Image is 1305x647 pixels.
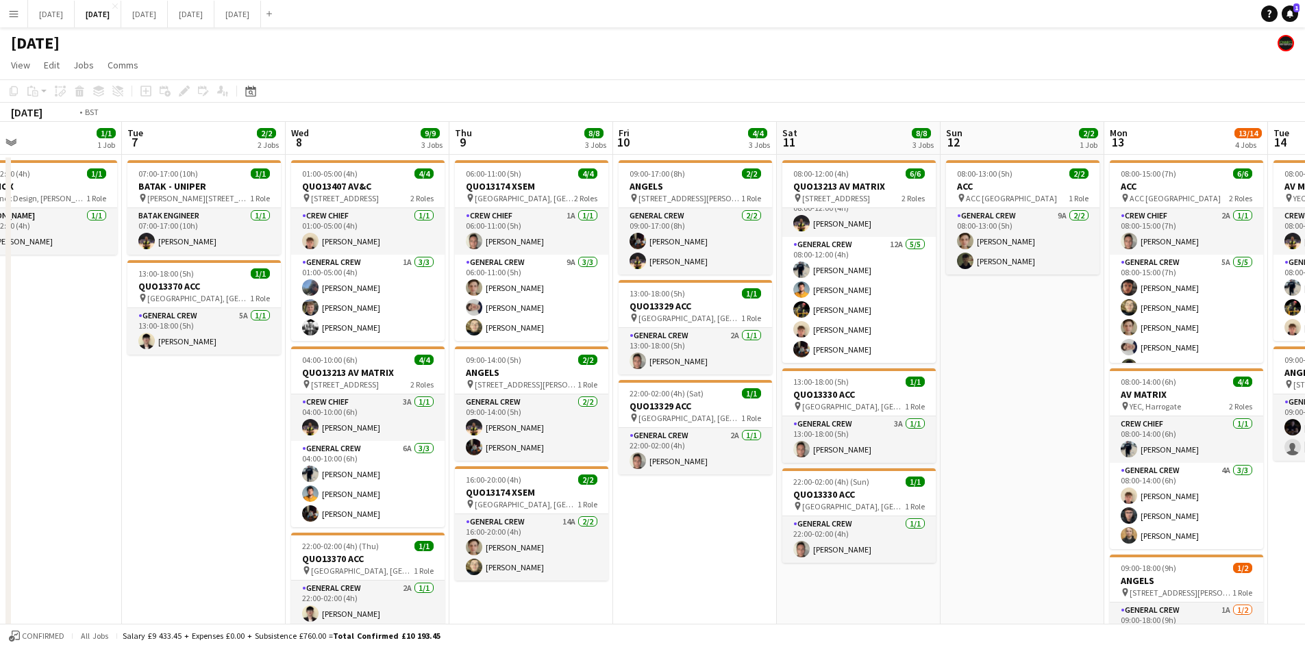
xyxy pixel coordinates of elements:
[782,160,936,363] app-job-card: 08:00-12:00 (4h)6/6QUO13213 AV MATRIX [STREET_ADDRESS]2 RolesCrew Chief2A1/108:00-12:00 (4h)[PERS...
[782,237,936,363] app-card-role: General Crew12A5/508:00-12:00 (4h)[PERSON_NAME][PERSON_NAME][PERSON_NAME][PERSON_NAME][PERSON_NAME]
[1121,563,1176,573] span: 09:00-18:00 (9h)
[147,293,250,303] span: [GEOGRAPHIC_DATA], [GEOGRAPHIC_DATA], [GEOGRAPHIC_DATA], [STREET_ADDRESS]
[742,168,761,179] span: 2/2
[902,193,925,203] span: 2 Roles
[455,366,608,379] h3: ANGELS
[11,59,30,71] span: View
[108,59,138,71] span: Comms
[1278,35,1294,51] app-user-avatar: KONNECT HQ
[455,127,472,139] span: Thu
[455,486,608,498] h3: QUO13174 XSEM
[617,134,630,150] span: 10
[577,499,597,509] span: 1 Role
[22,631,64,641] span: Confirmed
[638,193,741,203] span: [STREET_ADDRESS][PERSON_NAME]
[741,313,761,323] span: 1 Role
[453,134,472,150] span: 9
[147,193,250,203] span: [PERSON_NAME][STREET_ADDRESS]
[455,514,608,581] app-card-role: General Crew14A2/216:00-20:00 (4h)[PERSON_NAME][PERSON_NAME]
[946,127,962,139] span: Sun
[97,140,115,150] div: 1 Job
[619,208,772,275] app-card-role: General Crew2/209:00-17:00 (8h)[PERSON_NAME][PERSON_NAME]
[1110,255,1263,381] app-card-role: General Crew5A5/508:00-15:00 (7h)[PERSON_NAME][PERSON_NAME][PERSON_NAME][PERSON_NAME][PERSON_NAME]
[11,105,42,119] div: [DATE]
[782,368,936,463] div: 13:00-18:00 (5h)1/1QUO13330 ACC [GEOGRAPHIC_DATA], [GEOGRAPHIC_DATA], [GEOGRAPHIC_DATA], [STREET_...
[414,355,434,365] span: 4/4
[1079,128,1098,138] span: 2/2
[749,140,770,150] div: 3 Jobs
[574,193,597,203] span: 2 Roles
[1110,180,1263,192] h3: ACC
[584,128,604,138] span: 8/8
[912,140,934,150] div: 3 Jobs
[127,180,281,192] h3: BATAK - UNIPER
[258,140,279,150] div: 2 Jobs
[912,128,931,138] span: 8/8
[619,328,772,375] app-card-role: General Crew2A1/113:00-18:00 (5h)[PERSON_NAME]
[7,629,66,644] button: Confirmed
[1233,168,1252,179] span: 6/6
[127,208,281,255] app-card-role: BATAK ENGINEER1/107:00-17:00 (10h)[PERSON_NAME]
[291,346,445,527] div: 04:00-10:00 (6h)4/4QUO13213 AV MATRIX [STREET_ADDRESS]2 RolesCrew Chief3A1/104:00-10:00 (6h)[PERS...
[38,56,65,74] a: Edit
[455,255,608,341] app-card-role: General Crew9A3/306:00-11:00 (5h)[PERSON_NAME][PERSON_NAME][PERSON_NAME]
[946,208,1099,275] app-card-role: General Crew9A2/208:00-13:00 (5h)[PERSON_NAME][PERSON_NAME]
[619,380,772,474] app-job-card: 22:00-02:00 (4h) (Sat)1/1QUO13329 ACC [GEOGRAPHIC_DATA], [GEOGRAPHIC_DATA], [GEOGRAPHIC_DATA], [S...
[311,193,379,203] span: [STREET_ADDRESS]
[1233,377,1252,387] span: 4/4
[127,160,281,255] app-job-card: 07:00-17:00 (10h)1/1BATAK - UNIPER [PERSON_NAME][STREET_ADDRESS]1 RoleBATAK ENGINEER1/107:00-17:0...
[291,255,445,341] app-card-role: General Crew1A3/301:00-05:00 (4h)[PERSON_NAME][PERSON_NAME][PERSON_NAME]
[741,413,761,423] span: 1 Role
[455,394,608,461] app-card-role: General Crew2/209:00-14:00 (5h)[PERSON_NAME][PERSON_NAME]
[257,128,276,138] span: 2/2
[1233,563,1252,573] span: 1/2
[421,140,443,150] div: 3 Jobs
[475,379,577,390] span: [STREET_ADDRESS][PERSON_NAME]
[638,313,741,323] span: [GEOGRAPHIC_DATA], [GEOGRAPHIC_DATA], [GEOGRAPHIC_DATA], [STREET_ADDRESS]
[1080,140,1097,150] div: 1 Job
[782,127,797,139] span: Sat
[291,581,445,627] app-card-role: General Crew2A1/122:00-02:00 (4h)[PERSON_NAME]
[333,631,440,641] span: Total Confirmed £10 193.45
[946,180,1099,192] h3: ACC
[123,631,440,641] div: Salary £9 433.45 + Expenses £0.00 + Subsistence £760.00 =
[455,466,608,581] app-job-card: 16:00-20:00 (4h)2/2QUO13174 XSEM [GEOGRAPHIC_DATA], [GEOGRAPHIC_DATA], [GEOGRAPHIC_DATA], [GEOGRA...
[466,355,521,365] span: 09:00-14:00 (5h)
[87,168,106,179] span: 1/1
[1110,574,1263,587] h3: ANGELS
[302,541,379,551] span: 22:00-02:00 (4h) (Thu)
[1229,193,1252,203] span: 2 Roles
[455,160,608,341] app-job-card: 06:00-11:00 (5h)4/4QUO13174 XSEM [GEOGRAPHIC_DATA], [GEOGRAPHIC_DATA], [GEOGRAPHIC_DATA], [GEOGRA...
[85,107,99,117] div: BST
[251,268,270,279] span: 1/1
[638,413,741,423] span: [GEOGRAPHIC_DATA], [GEOGRAPHIC_DATA], [GEOGRAPHIC_DATA], [STREET_ADDRESS]
[127,308,281,355] app-card-role: General Crew5A1/113:00-18:00 (5h)[PERSON_NAME]
[619,160,772,275] div: 09:00-17:00 (8h)2/2ANGELS [STREET_ADDRESS][PERSON_NAME]1 RoleGeneral Crew2/209:00-17:00 (8h)[PERS...
[68,56,99,74] a: Jobs
[802,401,905,411] span: [GEOGRAPHIC_DATA], [GEOGRAPHIC_DATA], [GEOGRAPHIC_DATA], [STREET_ADDRESS]
[455,346,608,461] app-job-card: 09:00-14:00 (5h)2/2ANGELS [STREET_ADDRESS][PERSON_NAME]1 RoleGeneral Crew2/209:00-14:00 (5h)[PERS...
[1121,168,1176,179] span: 08:00-15:00 (7h)
[782,180,936,192] h3: QUO13213 AV MATRIX
[1110,160,1263,363] app-job-card: 08:00-15:00 (7h)6/6ACC ACC [GEOGRAPHIC_DATA]2 RolesCrew Chief2A1/108:00-15:00 (7h)[PERSON_NAME]Ge...
[619,428,772,474] app-card-role: General Crew2A1/122:00-02:00 (4h)[PERSON_NAME]
[782,416,936,463] app-card-role: General Crew3A1/113:00-18:00 (5h)[PERSON_NAME]
[475,499,577,509] span: [GEOGRAPHIC_DATA], [GEOGRAPHIC_DATA], [GEOGRAPHIC_DATA], [GEOGRAPHIC_DATA]
[946,160,1099,275] app-job-card: 08:00-13:00 (5h)2/2ACC ACC [GEOGRAPHIC_DATA]1 RoleGeneral Crew9A2/208:00-13:00 (5h)[PERSON_NAME][...
[780,134,797,150] span: 11
[1110,388,1263,401] h3: AV MATRIX
[291,160,445,341] div: 01:00-05:00 (4h)4/4QUO13407 AV&C [STREET_ADDRESS]2 RolesCrew Chief1/101:00-05:00 (4h)[PERSON_NAME...
[251,168,270,179] span: 1/1
[782,468,936,563] app-job-card: 22:00-02:00 (4h) (Sun)1/1QUO13330 ACC [GEOGRAPHIC_DATA], [GEOGRAPHIC_DATA], [GEOGRAPHIC_DATA], [S...
[1069,168,1089,179] span: 2/2
[578,168,597,179] span: 4/4
[291,533,445,627] app-job-card: 22:00-02:00 (4h) (Thu)1/1QUO13370 ACC [GEOGRAPHIC_DATA], [GEOGRAPHIC_DATA], [GEOGRAPHIC_DATA], [S...
[289,134,309,150] span: 8
[578,474,597,485] span: 2/2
